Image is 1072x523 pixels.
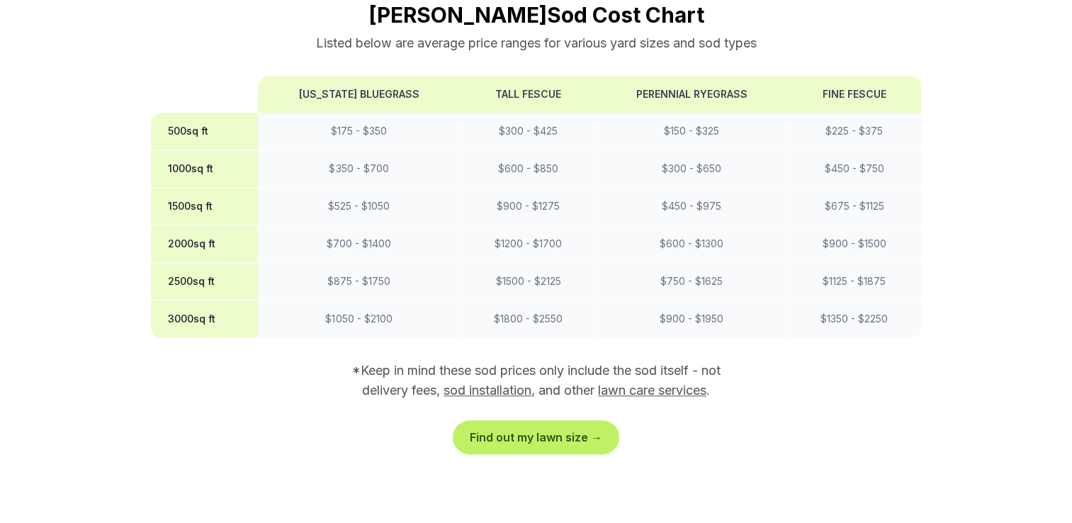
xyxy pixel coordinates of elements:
[258,225,461,263] td: $ 700 - $ 1400
[151,33,922,53] p: Listed below are average price ranges for various yard sizes and sod types
[151,113,258,150] th: 500 sq ft
[444,383,531,398] a: sod installation
[597,225,787,263] td: $ 600 - $ 1300
[597,150,787,188] td: $ 300 - $ 650
[787,150,921,188] td: $ 450 - $ 750
[787,76,921,113] th: Fine Fescue
[258,76,461,113] th: [US_STATE] Bluegrass
[456,423,616,451] a: Find out my lawn size →
[151,263,258,300] th: 2500 sq ft
[461,113,597,150] td: $ 300 - $ 425
[597,76,787,113] th: Perennial Ryegrass
[258,150,461,188] td: $ 350 - $ 700
[258,113,461,150] td: $ 175 - $ 350
[461,150,597,188] td: $ 600 - $ 850
[151,188,258,225] th: 1500 sq ft
[258,188,461,225] td: $ 525 - $ 1050
[332,361,740,400] p: *Keep in mind these sod prices only include the sod itself - not delivery fees, , and other .
[461,300,597,338] td: $ 1800 - $ 2550
[597,263,787,300] td: $ 750 - $ 1625
[151,300,258,338] th: 3000 sq ft
[597,113,787,150] td: $ 150 - $ 325
[787,300,921,338] td: $ 1350 - $ 2250
[258,263,461,300] td: $ 875 - $ 1750
[461,263,597,300] td: $ 1500 - $ 2125
[597,188,787,225] td: $ 450 - $ 975
[151,2,922,28] h2: [PERSON_NAME] Sod Cost Chart
[787,188,921,225] td: $ 675 - $ 1125
[151,225,258,263] th: 2000 sq ft
[787,113,921,150] td: $ 225 - $ 375
[258,300,461,338] td: $ 1050 - $ 2100
[461,76,597,113] th: Tall Fescue
[597,300,787,338] td: $ 900 - $ 1950
[461,188,597,225] td: $ 900 - $ 1275
[787,225,921,263] td: $ 900 - $ 1500
[598,383,706,398] a: lawn care services
[787,263,921,300] td: $ 1125 - $ 1875
[461,225,597,263] td: $ 1200 - $ 1700
[151,150,258,188] th: 1000 sq ft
